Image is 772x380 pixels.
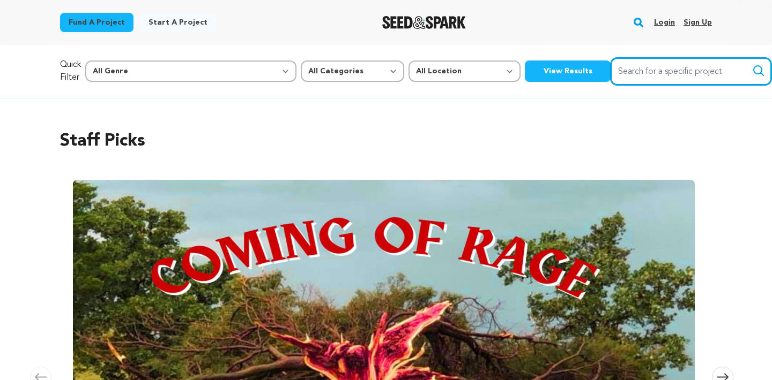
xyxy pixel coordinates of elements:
[611,58,771,85] input: Search for a specific project
[525,60,611,82] button: View Results
[60,128,712,154] h2: Staff Picks
[140,13,216,32] a: Start a project
[60,58,81,84] p: Quick Filter
[382,16,466,29] a: Seed&Spark Homepage
[60,13,133,32] a: Fund a project
[684,14,712,31] a: Sign up
[382,16,466,29] img: Seed&Spark Logo Dark Mode
[654,14,675,31] a: Login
